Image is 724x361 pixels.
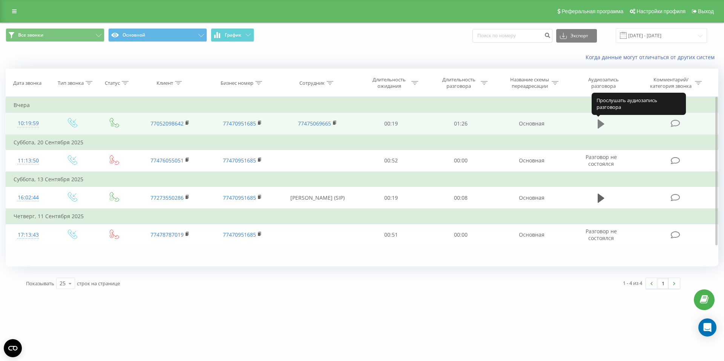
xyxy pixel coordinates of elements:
span: Разговор не состоялся [586,228,617,242]
div: Длительность разговора [439,76,479,89]
button: Экспорт [556,29,597,43]
a: Когда данные могут отличаться от других систем [586,54,718,61]
a: 77476055051 [150,157,184,164]
td: 00:00 [426,150,495,172]
td: 00:19 [356,187,426,209]
div: Клиент [156,80,173,86]
div: Тип звонка [58,80,84,86]
td: Основная [495,150,568,172]
button: Open CMP widget [4,339,22,357]
div: 17:13:43 [14,228,43,242]
div: Прослушать аудиозапись разговора [592,93,686,115]
td: Основная [495,113,568,135]
td: Основная [495,224,568,246]
div: 25 [60,280,66,287]
span: Настройки профиля [637,8,686,14]
td: Основная [495,187,568,209]
a: 77052098642 [150,120,184,127]
div: Open Intercom Messenger [698,318,716,337]
div: 16:02:44 [14,190,43,205]
div: Дата звонка [13,80,41,86]
a: 77475069665 [298,120,331,127]
div: Сотрудник [299,80,325,86]
div: Бизнес номер [221,80,253,86]
button: Основной [108,28,207,42]
span: Разговор не состоялся [586,153,617,167]
td: Вчера [6,98,718,113]
td: 00:52 [356,150,426,172]
td: Четверг, 11 Сентября 2025 [6,209,718,224]
td: 00:19 [356,113,426,135]
a: 77478787019 [150,231,184,238]
a: 77470951685 [223,231,256,238]
span: Выход [698,8,714,14]
span: строк на странице [77,280,120,287]
input: Поиск по номеру [472,29,552,43]
div: Статус [105,80,120,86]
td: Суббота, 20 Сентября 2025 [6,135,718,150]
span: Все звонки [18,32,43,38]
div: Аудиозапись разговора [579,76,628,89]
div: 1 - 4 из 4 [623,279,642,287]
div: Комментарий/категория звонка [649,76,693,89]
a: 77470951685 [223,194,256,201]
td: 01:26 [426,113,495,135]
span: График [225,32,241,38]
div: 10:19:59 [14,116,43,131]
td: 00:51 [356,224,426,246]
a: 1 [657,278,669,289]
td: [PERSON_NAME] (SIP) [278,187,356,209]
td: Суббота, 13 Сентября 2025 [6,172,718,187]
a: 77470951685 [223,120,256,127]
td: 00:08 [426,187,495,209]
div: Название схемы переадресации [509,76,550,89]
span: Показывать [26,280,54,287]
span: Реферальная программа [561,8,623,14]
button: График [211,28,254,42]
td: 00:00 [426,224,495,246]
div: Длительность ожидания [369,76,410,89]
button: Все звонки [6,28,104,42]
a: 77470951685 [223,157,256,164]
div: 11:13:50 [14,153,43,168]
a: 77273550286 [150,194,184,201]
